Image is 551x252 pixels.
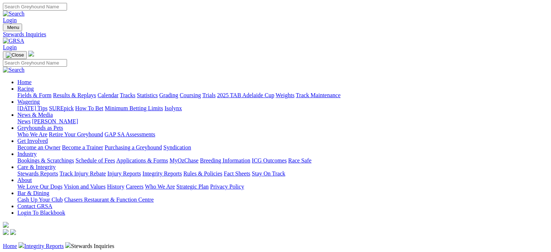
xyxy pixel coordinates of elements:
[17,86,34,92] a: Racing
[3,242,548,249] p: Stewards Inquiries
[137,92,158,98] a: Statistics
[145,183,175,190] a: Who We Are
[3,11,25,17] img: Search
[62,144,103,150] a: Become a Trainer
[3,67,25,73] img: Search
[296,92,341,98] a: Track Maintenance
[64,183,105,190] a: Vision and Values
[17,105,548,112] div: Wagering
[17,131,548,138] div: Greyhounds as Pets
[10,229,16,235] img: twitter.svg
[7,25,19,30] span: Menu
[3,222,9,228] img: logo-grsa-white.png
[97,92,118,98] a: Calendar
[64,197,154,203] a: Chasers Restaurant & Function Centre
[17,105,47,111] a: [DATE] Tips
[17,144,548,151] div: Get Involved
[17,183,548,190] div: About
[202,92,216,98] a: Trials
[17,170,58,177] a: Stewards Reports
[75,157,115,164] a: Schedule of Fees
[17,92,51,98] a: Fields & Form
[159,92,178,98] a: Grading
[32,118,78,124] a: [PERSON_NAME]
[252,170,285,177] a: Stay On Track
[17,197,63,203] a: Cash Up Your Club
[17,131,47,137] a: Who We Are
[17,99,40,105] a: Wagering
[142,170,182,177] a: Integrity Reports
[65,242,71,248] img: chevron-right.svg
[17,210,65,216] a: Login To Blackbook
[17,151,37,157] a: Industry
[6,52,24,58] img: Close
[180,92,201,98] a: Coursing
[17,112,53,118] a: News & Media
[107,183,124,190] a: History
[3,3,67,11] input: Search
[17,164,56,170] a: Care & Integrity
[3,229,9,235] img: facebook.svg
[126,183,143,190] a: Careers
[17,144,60,150] a: Become an Owner
[217,92,274,98] a: 2025 TAB Adelaide Cup
[53,92,96,98] a: Results & Replays
[75,105,104,111] a: How To Bet
[17,118,30,124] a: News
[17,125,63,131] a: Greyhounds as Pets
[183,170,222,177] a: Rules & Policies
[176,183,209,190] a: Strategic Plan
[3,24,22,31] button: Toggle navigation
[200,157,250,164] a: Breeding Information
[17,157,548,164] div: Industry
[210,183,244,190] a: Privacy Policy
[17,118,548,125] div: News & Media
[3,31,548,38] a: Stewards Inquiries
[3,51,27,59] button: Toggle navigation
[105,105,163,111] a: Minimum Betting Limits
[120,92,135,98] a: Tracks
[17,170,548,177] div: Care & Integrity
[3,38,24,44] img: GRSA
[17,92,548,99] div: Racing
[224,170,250,177] a: Fact Sheets
[3,243,17,249] a: Home
[252,157,287,164] a: ICG Outcomes
[276,92,295,98] a: Weights
[17,157,74,164] a: Bookings & Scratchings
[17,203,52,209] a: Contact GRSA
[59,170,106,177] a: Track Injury Rebate
[17,190,49,196] a: Bar & Dining
[105,131,155,137] a: GAP SA Assessments
[105,144,162,150] a: Purchasing a Greyhound
[170,157,199,164] a: MyOzChase
[3,17,17,23] a: Login
[116,157,168,164] a: Applications & Forms
[17,177,32,183] a: About
[107,170,141,177] a: Injury Reports
[17,79,32,85] a: Home
[49,131,103,137] a: Retire Your Greyhound
[49,105,74,111] a: SUREpick
[17,197,548,203] div: Bar & Dining
[3,59,67,67] input: Search
[164,105,182,111] a: Isolynx
[288,157,311,164] a: Race Safe
[28,51,34,57] img: logo-grsa-white.png
[17,183,62,190] a: We Love Our Dogs
[163,144,191,150] a: Syndication
[18,242,24,248] img: chevron-right.svg
[17,138,48,144] a: Get Involved
[24,243,64,249] a: Integrity Reports
[3,44,17,50] a: Login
